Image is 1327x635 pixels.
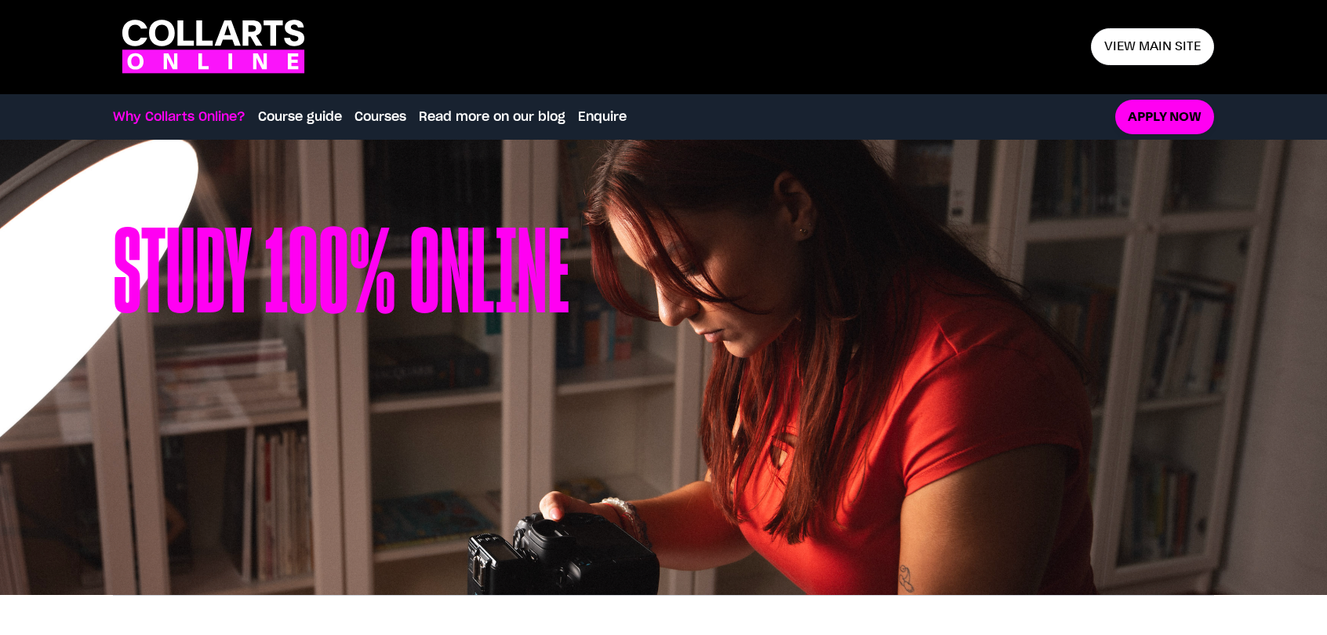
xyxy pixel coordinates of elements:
a: Read more on our blog [419,108,565,126]
h1: Study 100% online [113,218,569,516]
a: Why Collarts Online? [113,108,245,126]
a: Enquire [578,108,627,126]
a: Apply now [1115,100,1214,135]
a: Courses [354,108,406,126]
a: Course guide [258,108,342,126]
a: View main site [1091,28,1214,65]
